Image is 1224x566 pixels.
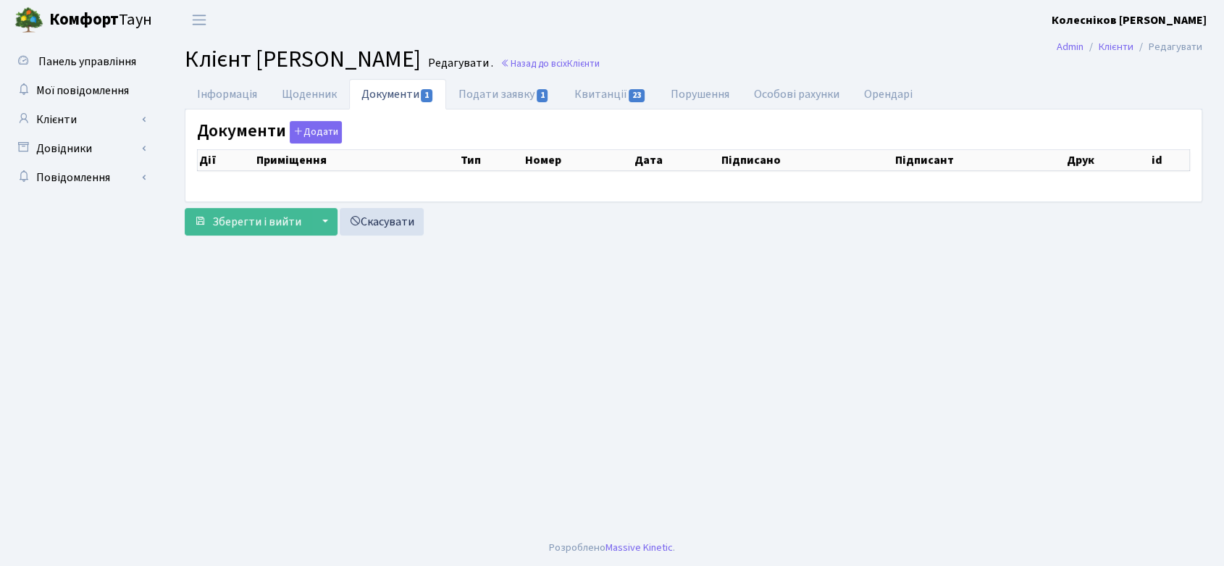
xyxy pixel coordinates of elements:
span: Клієнт [PERSON_NAME] [185,43,421,76]
th: id [1150,150,1189,171]
th: Дата [633,150,720,171]
span: Таун [49,8,152,33]
button: Документи [290,121,342,143]
a: Документи [349,79,446,109]
a: Орендарі [852,79,925,109]
a: Колесніков [PERSON_NAME] [1052,12,1207,29]
small: Редагувати . [425,57,493,70]
th: Номер [524,150,633,171]
a: Додати [286,119,342,144]
b: Комфорт [49,8,119,31]
label: Документи [197,121,342,143]
a: Повідомлення [7,163,152,192]
a: Admin [1057,39,1083,54]
span: Панель управління [38,54,136,70]
img: logo.png [14,6,43,35]
span: 1 [421,89,432,102]
a: Інформація [185,79,269,109]
button: Переключити навігацію [181,8,217,32]
a: Панель управління [7,47,152,76]
a: Мої повідомлення [7,76,152,105]
a: Щоденник [269,79,349,109]
a: Massive Kinetic [605,540,673,555]
a: Клієнти [1099,39,1133,54]
a: Подати заявку [446,79,561,109]
div: Розроблено . [549,540,675,556]
span: Мої повідомлення [36,83,129,99]
a: Клієнти [7,105,152,134]
a: Назад до всіхКлієнти [500,57,600,70]
span: Клієнти [567,57,600,70]
li: Редагувати [1133,39,1202,55]
th: Підписант [894,150,1065,171]
th: Приміщення [255,150,459,171]
th: Дії [198,150,256,171]
a: Порушення [658,79,742,109]
a: Особові рахунки [742,79,852,109]
th: Підписано [720,150,894,171]
button: Зберегти і вийти [185,208,311,236]
a: Квитанції [562,79,658,109]
th: Тип [459,150,524,171]
b: Колесніков [PERSON_NAME] [1052,12,1207,28]
span: 23 [629,89,645,102]
span: 1 [537,89,548,102]
a: Скасувати [340,208,424,236]
nav: breadcrumb [1035,32,1224,62]
a: Довідники [7,134,152,163]
th: Друк [1065,150,1150,171]
span: Зберегти і вийти [212,214,301,230]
